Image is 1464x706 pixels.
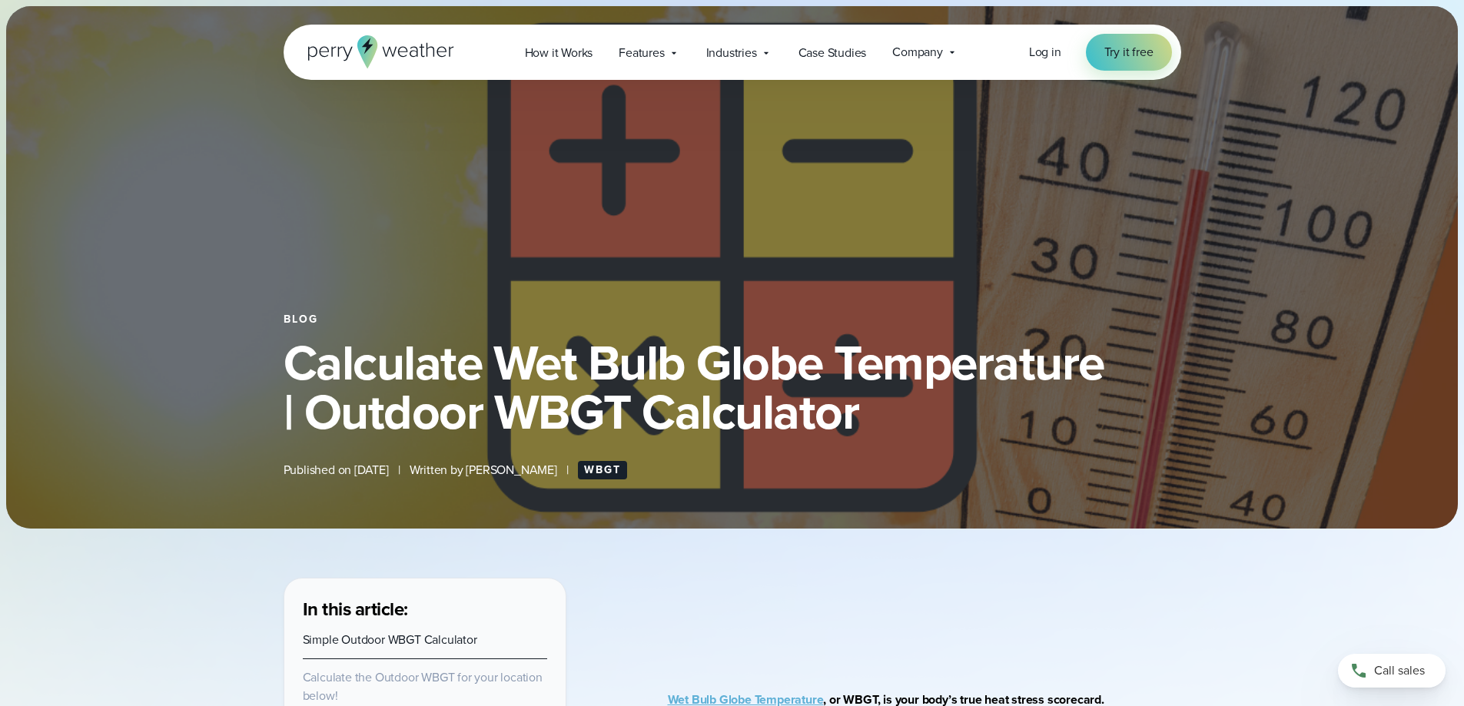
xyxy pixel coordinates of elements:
div: Blog [284,313,1181,326]
span: Industries [706,44,757,62]
h1: Calculate Wet Bulb Globe Temperature | Outdoor WBGT Calculator [284,338,1181,436]
span: | [566,461,569,479]
span: Features [619,44,664,62]
a: WBGT [578,461,627,479]
span: Try it free [1104,43,1154,61]
a: Simple Outdoor WBGT Calculator [303,631,477,648]
span: Call sales [1374,661,1425,680]
h3: In this article: [303,597,547,621]
span: Case Studies [798,44,867,62]
span: Written by [PERSON_NAME] [410,461,557,479]
a: Log in [1029,43,1061,61]
a: How it Works [512,37,606,68]
a: Case Studies [785,37,880,68]
a: Try it free [1086,34,1172,71]
span: Published on [DATE] [284,461,389,479]
span: | [398,461,400,479]
a: Calculate the Outdoor WBGT for your location below! [303,668,543,704]
span: How it Works [525,44,593,62]
a: Call sales [1338,654,1446,688]
iframe: WBGT Explained: Listen as we break down all you need to know about WBGT Video [712,578,1136,641]
span: Company [892,43,943,61]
